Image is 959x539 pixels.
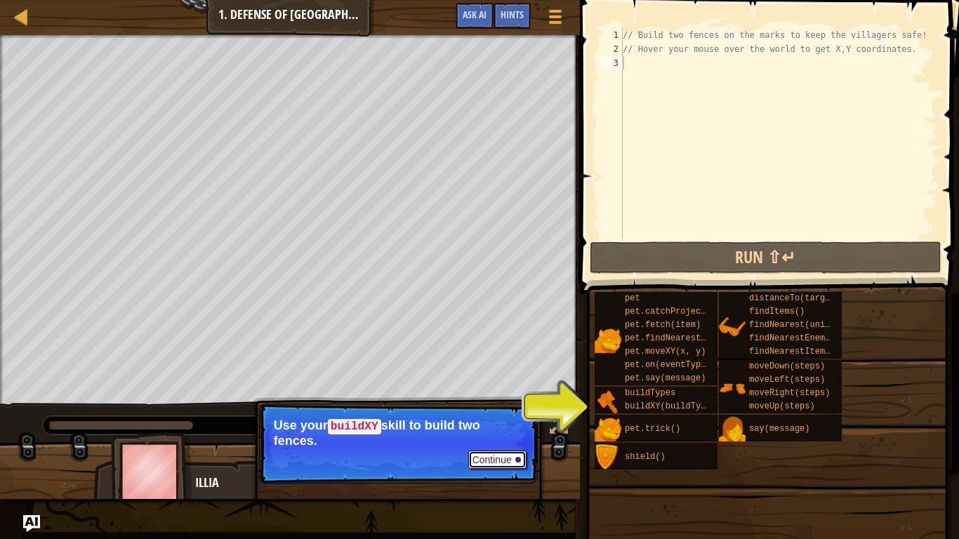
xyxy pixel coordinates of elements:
[749,333,840,343] span: findNearestEnemy()
[749,320,840,330] span: findNearest(units)
[749,424,809,434] span: say(message)
[545,413,573,441] button: Toggle fullscreen
[463,8,487,21] span: Ask AI
[749,293,840,303] span: distanceTo(target)
[625,307,756,317] span: pet.catchProjectile(arrow)
[195,474,472,492] div: Illia
[595,388,621,415] img: portrait.png
[749,375,825,385] span: moveLeft(steps)
[456,3,494,29] button: Ask AI
[625,401,746,411] span: buildXY(buildType, x, y)
[719,375,746,401] img: portrait.png
[590,241,941,274] button: Run ⇧↵
[625,347,706,357] span: pet.moveXY(x, y)
[600,28,623,42] div: 1
[600,42,623,56] div: 2
[595,444,621,471] img: portrait.png
[749,347,835,357] span: findNearestItem()
[719,416,746,443] img: portrait.png
[595,327,621,354] img: portrait.png
[719,314,746,340] img: portrait.png
[749,388,830,398] span: moveRight(steps)
[274,418,523,448] p: Use your skill to build two fences.
[501,8,524,21] span: Hints
[625,424,680,434] span: pet.trick()
[468,451,527,469] button: Continue
[625,333,761,343] span: pet.findNearestByType(type)
[595,416,621,443] img: portrait.png
[23,515,40,532] button: Ask AI
[111,432,192,510] img: thang_avatar_frame.png
[625,388,675,398] span: buildTypes
[749,361,825,371] span: moveDown(steps)
[625,360,756,370] span: pet.on(eventType, handler)
[328,419,381,434] code: buildXY
[749,307,805,317] span: findItems()
[538,3,573,36] button: Show game menu
[625,320,701,330] span: pet.fetch(item)
[749,401,815,411] span: moveUp(steps)
[625,373,706,383] span: pet.say(message)
[625,452,666,462] span: shield()
[625,293,640,303] span: pet
[600,56,623,70] div: 3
